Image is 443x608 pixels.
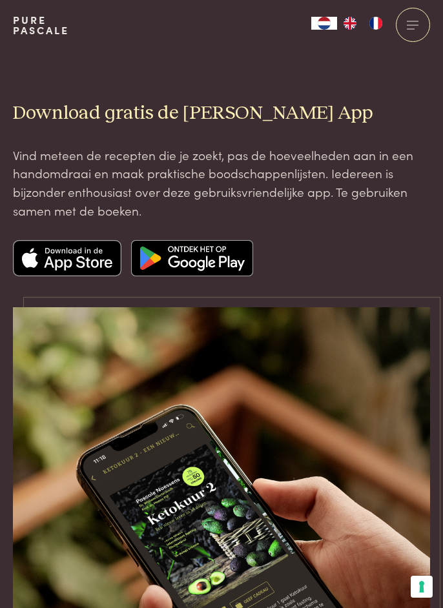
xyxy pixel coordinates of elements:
[311,17,337,30] div: Language
[13,101,430,125] h2: Download gratis de [PERSON_NAME] App
[13,15,69,35] a: PurePascale
[363,17,389,30] a: FR
[337,17,363,30] a: EN
[337,17,389,30] ul: Language list
[13,240,121,276] img: Apple app store
[311,17,337,30] a: NL
[311,17,389,30] aside: Language selected: Nederlands
[131,240,253,276] img: Google app store
[411,576,433,598] button: Uw voorkeuren voor toestemming voor trackingtechnologieën
[13,146,430,220] p: Vind meteen de recepten die je zoekt, pas de hoeveelheden aan in een handomdraai en maak praktisc...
